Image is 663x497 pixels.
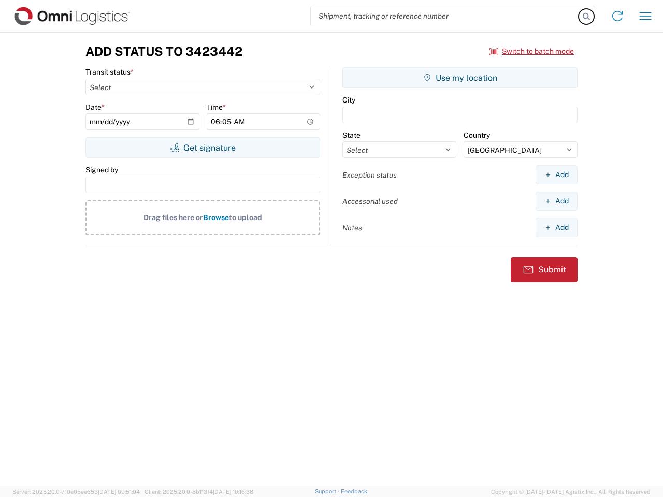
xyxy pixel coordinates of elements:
[342,130,361,140] label: State
[229,213,262,222] span: to upload
[536,192,578,211] button: Add
[98,489,140,495] span: [DATE] 09:51:04
[315,488,341,494] a: Support
[341,488,367,494] a: Feedback
[12,489,140,495] span: Server: 2025.20.0-710e05ee653
[536,165,578,184] button: Add
[203,213,229,222] span: Browse
[143,213,203,222] span: Drag files here or
[85,44,242,59] h3: Add Status to 3423442
[342,197,398,206] label: Accessorial used
[489,43,574,60] button: Switch to batch mode
[342,67,578,88] button: Use my location
[207,103,226,112] label: Time
[213,489,253,495] span: [DATE] 10:16:38
[342,223,362,232] label: Notes
[145,489,253,495] span: Client: 2025.20.0-8b113f4
[85,137,320,158] button: Get signature
[85,103,105,112] label: Date
[85,67,134,77] label: Transit status
[342,170,397,180] label: Exception status
[311,6,579,26] input: Shipment, tracking or reference number
[342,95,355,105] label: City
[464,130,490,140] label: Country
[85,165,118,174] label: Signed by
[491,487,651,496] span: Copyright © [DATE]-[DATE] Agistix Inc., All Rights Reserved
[511,257,578,282] button: Submit
[536,218,578,237] button: Add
